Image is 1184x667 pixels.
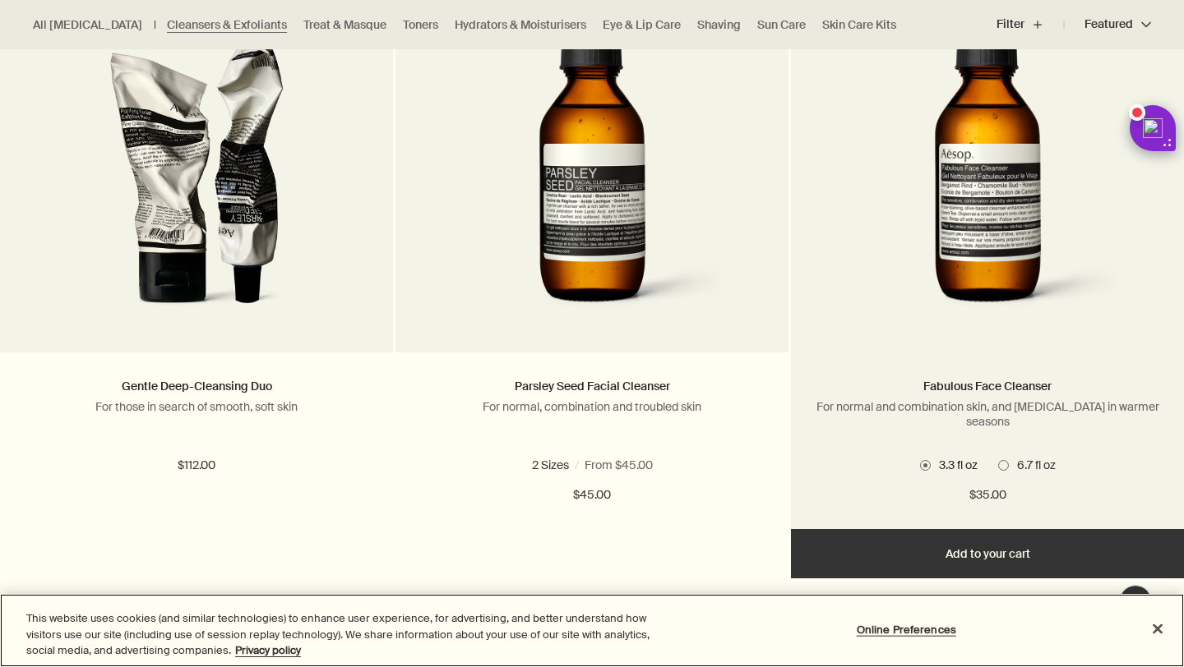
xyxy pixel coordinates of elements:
[535,458,582,472] span: 3.3 fl oz
[791,24,1184,352] a: Fabulous Face Cleanser in amber glass bottle
[613,458,660,472] span: 6.7 fl oz
[822,17,896,33] a: Skin Care Kits
[62,24,331,328] img: Purifying Facial Exfoliant Paste and Parlsey Seed Cleansing Masque
[838,24,1136,328] img: Fabulous Face Cleanser in amber glass bottle
[420,399,764,414] p: For normal, combination and troubled skin
[1064,5,1151,44] button: Featured
[969,485,1006,505] span: $35.00
[178,456,215,476] span: $112.00
[791,529,1184,578] button: Add to your cart - $35.00
[1119,585,1152,618] button: Live Assistance
[1009,458,1056,472] span: 6.7 fl oz
[25,399,368,414] p: For those in search of smooth, soft skin
[1145,588,1174,618] button: Save to cabinet
[931,458,978,472] span: 3.3 fl oz
[697,17,741,33] a: Shaving
[573,485,611,505] span: $45.00
[442,24,741,328] img: Parsley Seed Facial Cleanser in amber glass bottle
[923,379,1052,393] a: Fabulous Face Cleanser
[757,17,806,33] a: Sun Care
[997,5,1064,44] button: Filter
[603,17,681,33] a: Eye & Lip Care
[235,643,301,657] a: More information about your privacy, opens in a new tab
[816,399,1159,429] p: For normal and combination skin, and [MEDICAL_DATA] in warmer seasons
[26,610,651,659] div: This website uses cookies (and similar technologies) to enhance user experience, for advertising,...
[354,588,383,618] button: Save to cabinet
[403,17,438,33] a: Toners
[167,17,287,33] a: Cleansers & Exfoliants
[749,588,779,618] button: Save to cabinet
[33,17,142,33] a: All [MEDICAL_DATA]
[395,24,789,352] a: Parsley Seed Facial Cleanser in amber glass bottle
[303,17,386,33] a: Treat & Masque
[1140,610,1176,646] button: Close
[515,379,670,393] a: Parsley Seed Facial Cleanser
[122,379,272,393] a: Gentle Deep-Cleansing Duo
[455,17,586,33] a: Hydrators & Moisturisers
[855,613,958,646] button: Online Preferences, Opens the preference center dialog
